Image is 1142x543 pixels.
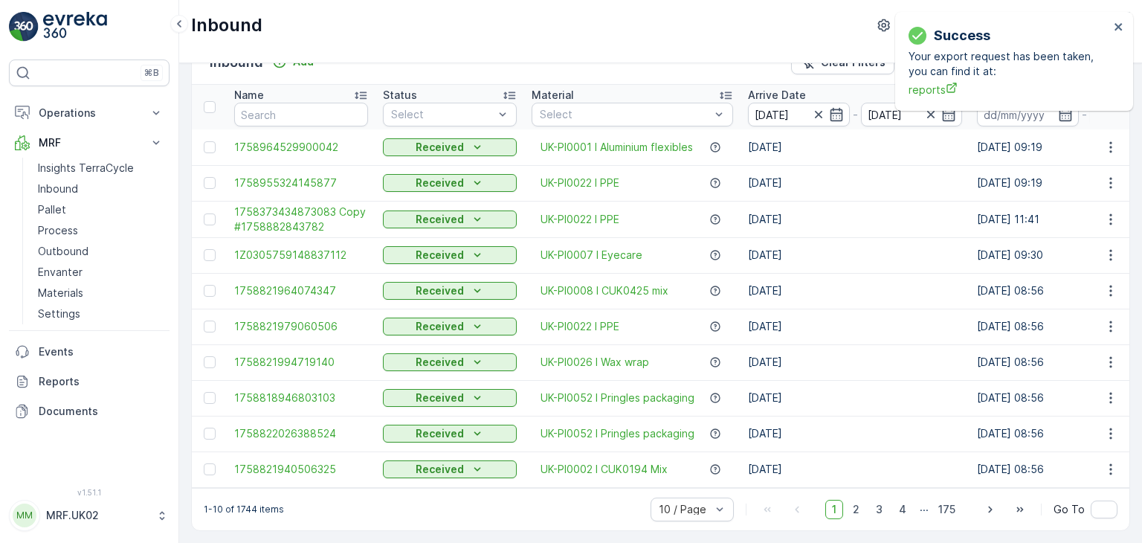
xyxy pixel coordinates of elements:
[416,462,464,477] p: Received
[748,103,850,126] input: dd/mm/yyyy
[541,391,694,405] a: UK-PI0052 I Pringles packaging
[741,201,970,237] td: [DATE]
[383,282,517,300] button: Received
[38,202,66,217] p: Pallet
[861,103,963,126] input: dd/mm/yyyy
[741,452,970,487] td: [DATE]
[38,306,80,321] p: Settings
[383,138,517,156] button: Received
[234,462,368,477] a: 1758821940506325
[541,426,694,441] a: UK-PI0052 I Pringles packaging
[204,356,216,368] div: Toggle Row Selected
[892,500,913,519] span: 4
[383,174,517,192] button: Received
[416,355,464,370] p: Received
[204,392,216,404] div: Toggle Row Selected
[43,12,107,42] img: logo_light-DOdMpM7g.png
[383,353,517,371] button: Received
[416,426,464,441] p: Received
[741,380,970,416] td: [DATE]
[741,309,970,344] td: [DATE]
[540,107,710,122] p: Select
[38,181,78,196] p: Inbound
[39,135,140,150] p: MRF
[416,140,464,155] p: Received
[416,283,464,298] p: Received
[39,374,164,389] p: Reports
[541,176,619,190] span: UK-PI0022 I PPE
[234,426,368,441] a: 1758822026388524
[846,500,866,519] span: 2
[909,49,1109,79] p: Your export request has been taken, you can find it at:
[204,141,216,153] div: Toggle Row Selected
[741,129,970,165] td: [DATE]
[383,389,517,407] button: Received
[416,391,464,405] p: Received
[32,262,170,283] a: Envanter
[741,416,970,452] td: [DATE]
[541,212,619,227] a: UK-PI0022 I PPE
[32,220,170,241] a: Process
[9,337,170,367] a: Events
[234,248,368,263] a: 1Z0305759148837112
[234,140,368,155] span: 1758964529900042
[38,265,83,280] p: Envanter
[741,165,970,201] td: [DATE]
[909,82,1109,97] a: reports
[383,88,417,103] p: Status
[234,355,368,370] a: 1758821994719140
[9,500,170,531] button: MMMRF.UK02
[38,286,83,301] p: Materials
[1114,21,1124,35] button: close
[977,103,1079,126] input: dd/mm/yyyy
[741,344,970,380] td: [DATE]
[541,140,693,155] a: UK-PI0001 I Aluminium flexibles
[541,462,668,477] span: UK-PI0002 I CUK0194 Mix
[13,504,36,527] div: MM
[32,303,170,324] a: Settings
[825,500,843,519] span: 1
[32,241,170,262] a: Outbound
[920,500,929,519] p: ...
[748,88,806,103] p: Arrive Date
[39,344,164,359] p: Events
[853,106,858,123] p: -
[234,283,368,298] a: 1758821964074347
[416,176,464,190] p: Received
[32,158,170,179] a: Insights TerraCycle
[204,285,216,297] div: Toggle Row Selected
[541,248,642,263] a: UK-PI0007 I Eyecare
[383,318,517,335] button: Received
[234,319,368,334] span: 1758821979060506
[39,106,140,121] p: Operations
[541,319,619,334] a: UK-PI0022 I PPE
[234,391,368,405] a: 1758818946803103
[1082,106,1087,123] p: -
[234,103,368,126] input: Search
[383,460,517,478] button: Received
[932,500,962,519] span: 175
[9,98,170,128] button: Operations
[383,246,517,264] button: Received
[38,161,134,176] p: Insights TerraCycle
[234,205,368,234] a: 1758373434873083 Copy #1758882843782
[32,283,170,303] a: Materials
[32,199,170,220] a: Pallet
[741,273,970,309] td: [DATE]
[541,355,649,370] span: UK-PI0026 I Wax wrap
[144,67,159,79] p: ⌘B
[741,237,970,273] td: [DATE]
[541,283,668,298] a: UK-PI0008 I CUK0425 mix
